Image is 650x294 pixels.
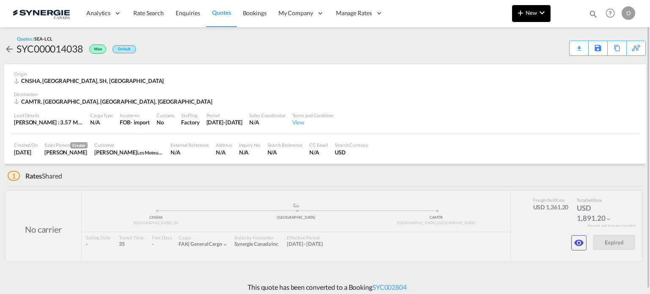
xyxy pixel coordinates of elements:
div: [PERSON_NAME] : 3.57 MT | Volumetric Wt : 16.40 CBM | Chargeable Wt : 16.40 W/M [14,118,83,126]
div: N/A [249,118,285,126]
div: SYC000014038 [17,42,83,55]
div: Customs [157,112,174,118]
div: Origin [14,71,636,77]
div: N/A [90,118,113,126]
p: This quote has been converted to a Booking [243,283,407,292]
span: Analytics [86,9,110,17]
div: N/A [216,148,232,156]
md-icon: icon-arrow-left [4,44,14,54]
span: Help [603,6,617,20]
div: No [157,118,174,126]
div: O [622,6,635,20]
div: Adriana Groposila [44,148,88,156]
div: Address [216,142,232,148]
div: Save As Template [589,41,607,55]
div: Shared [8,171,62,181]
div: icon-magnify [589,9,598,22]
div: Created On [14,142,38,148]
div: Sofia Papafotiou [94,148,164,156]
div: Quote PDF is not available at this time [574,41,584,49]
div: Search Reference [267,142,303,148]
span: Les Moteurs Electriques Universal [137,149,207,156]
div: View [292,118,333,126]
span: Bookings [243,9,267,16]
div: Terms and Condition [292,112,333,118]
a: SYC002804 [372,283,407,291]
md-icon: icon-plus 400-fg [515,8,526,18]
span: Manage Rates [336,9,372,17]
div: FOB [120,118,130,126]
div: Stuffing [181,112,199,118]
div: External Reference [171,142,209,148]
div: USD [335,148,368,156]
span: Quotes [212,9,231,16]
div: Sales Coordinator [249,112,285,118]
div: Load Details [14,112,83,118]
span: My Company [278,9,313,17]
div: Incoterms [120,112,150,118]
span: Enquiries [176,9,200,16]
div: Destination [14,91,636,97]
div: Cargo Type [90,112,113,118]
span: New [515,9,547,16]
div: Quotes /SEA-LCL [17,36,52,42]
span: CNSHA, [GEOGRAPHIC_DATA], SH, [GEOGRAPHIC_DATA] [21,77,164,84]
md-icon: icon-download [574,42,584,49]
div: Default [113,45,136,53]
div: N/A [309,148,328,156]
div: Help [603,6,622,21]
div: 31 Aug 2025 [207,118,243,126]
div: Period [207,112,243,118]
div: Customer [94,142,164,148]
span: 1 [8,171,20,181]
span: Rate Search [133,9,164,16]
button: icon-plus 400-fgNewicon-chevron-down [512,5,551,22]
span: Rates [25,172,42,180]
div: - import [130,118,150,126]
span: Won [94,47,104,55]
div: Sales Person [44,142,88,148]
md-icon: icon-eye [574,238,584,248]
md-icon: icon-chevron-down [537,8,547,18]
img: 1f56c880d42311ef80fc7dca854c8e59.png [13,4,70,23]
div: N/A [171,148,209,156]
div: Search Currency [335,142,368,148]
div: N/A [239,148,261,156]
div: CAMTR, Montreal, QC, Americas [14,98,215,105]
div: Inquiry No. [239,142,261,148]
div: 13 Aug 2025 [14,148,38,156]
md-icon: icon-magnify [589,9,598,19]
div: icon-arrow-left [4,42,17,55]
div: Won [83,42,108,55]
div: CC Email [309,142,328,148]
span: SEA-LCL [34,36,52,41]
button: icon-eye [571,235,587,250]
div: Factory Stuffing [181,118,199,126]
div: N/A [267,148,303,156]
div: CNSHA, Shanghai, SH, Europe [14,77,166,85]
span: Creator [70,142,88,148]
